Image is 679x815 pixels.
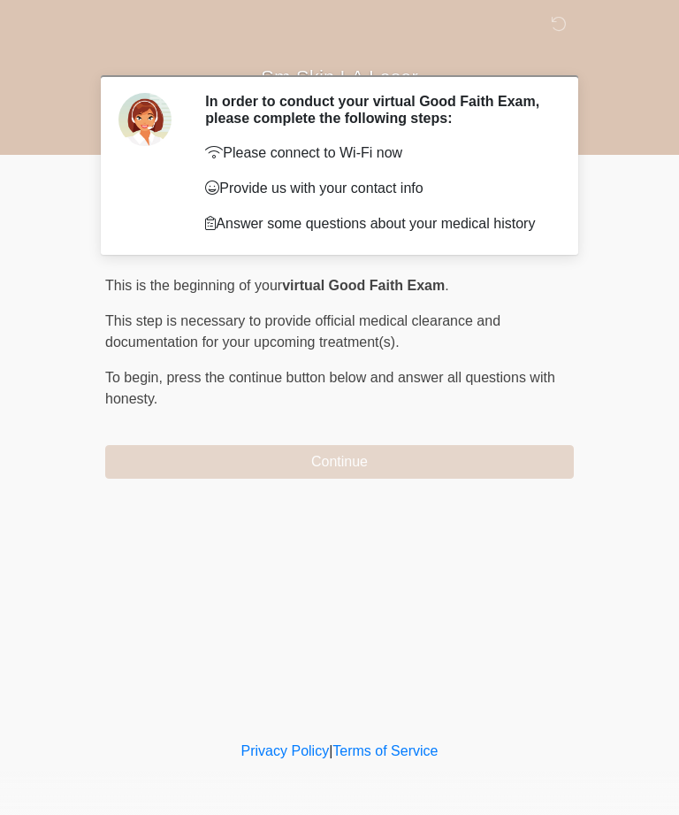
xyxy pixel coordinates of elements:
span: . [445,278,448,293]
span: press the continue button below and answer all questions with honesty. [105,370,555,406]
a: Terms of Service [332,743,438,758]
a: Privacy Policy [241,743,330,758]
span: This is the beginning of your [105,278,282,293]
button: Continue [105,445,574,479]
strong: virtual Good Faith Exam [282,278,445,293]
span: To begin, [105,370,166,385]
p: Provide us with your contact info [205,178,547,199]
a: | [329,743,332,758]
p: Please connect to Wi-Fi now [205,142,547,164]
img: Sm Skin La Laser Logo [88,13,111,35]
img: Agent Avatar [118,93,172,146]
h1: Sm Skin LA Laser [92,64,587,82]
h2: In order to conduct your virtual Good Faith Exam, please complete the following steps: [205,93,547,127]
p: Answer some questions about your medical history [205,213,547,235]
span: This step is necessary to provide official medical clearance and documentation for your upcoming ... [105,313,500,350]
